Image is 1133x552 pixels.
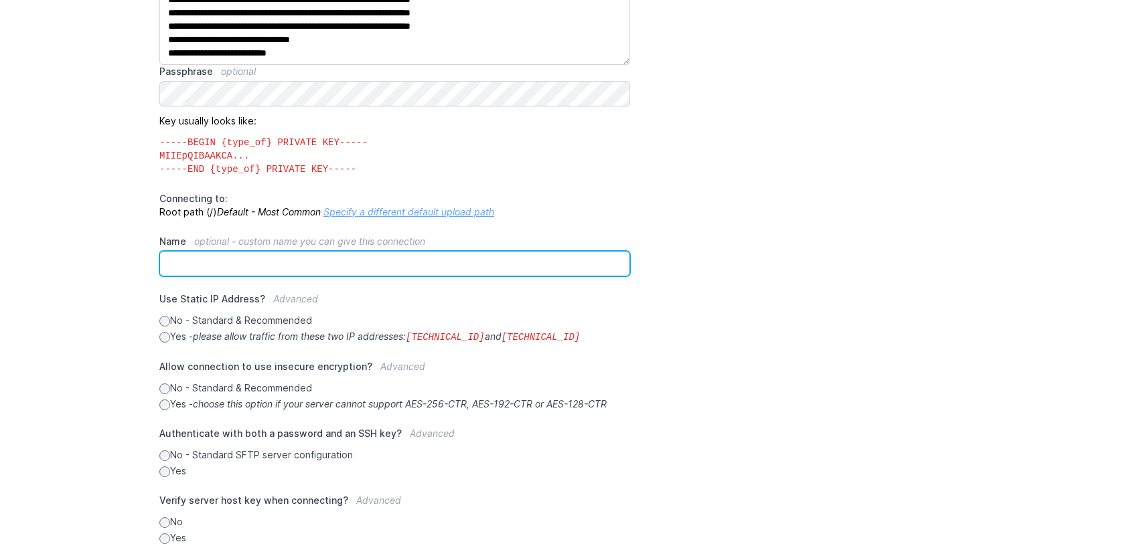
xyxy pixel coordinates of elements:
span: Advanced [410,428,455,439]
label: Allow connection to use insecure encryption? [159,360,630,381]
input: Yes [159,466,170,477]
p: Key usually looks like: [159,106,630,176]
label: Yes [159,464,630,478]
i: choose this option if your server cannot support AES-256-CTR, AES-192-CTR or AES-128-CTR [193,398,607,409]
iframe: Drift Widget Chat Controller [1066,485,1117,536]
code: [TECHNICAL_ID] [502,332,581,343]
label: Yes - [159,330,630,344]
code: [TECHNICAL_ID] [406,332,485,343]
label: No [159,515,630,529]
label: Authenticate with both a password and an SSH key? [159,427,630,448]
span: optional - custom name you can give this connection [194,236,425,247]
label: No - Standard & Recommended [159,381,630,395]
i: please allow traffic from these two IP addresses: and [193,331,580,342]
p: Root path (/) [159,192,630,219]
span: Connecting to: [159,193,228,204]
label: Yes - [159,397,630,411]
a: Specify a different default upload path [323,206,494,217]
input: Yes [159,533,170,544]
input: Yes -choose this option if your server cannot support AES-256-CTR, AES-192-CTR or AES-128-CTR [159,399,170,410]
input: No - Standard & Recommended [159,383,170,394]
i: Default - Most Common [217,206,321,217]
label: Passphrase [159,65,630,78]
input: No - Standard SFTP server configuration [159,450,170,461]
label: Name [159,235,630,248]
code: -----BEGIN {type_of} PRIVATE KEY----- MIIEpQIBAAKCA... -----END {type_of} PRIVATE KEY----- [159,128,630,176]
span: Advanced [273,293,318,304]
input: Yes -please allow traffic from these two IP addresses:[TECHNICAL_ID]and[TECHNICAL_ID] [159,332,170,343]
span: optional [221,66,256,77]
label: Verify server host key when connecting? [159,494,630,515]
input: No [159,517,170,528]
input: No - Standard & Recommended [159,316,170,327]
label: No - Standard & Recommended [159,314,630,327]
label: Yes [159,531,630,545]
label: Use Static IP Address? [159,292,630,314]
span: Advanced [356,494,401,506]
span: Advanced [380,361,425,372]
label: No - Standard SFTP server configuration [159,448,630,462]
